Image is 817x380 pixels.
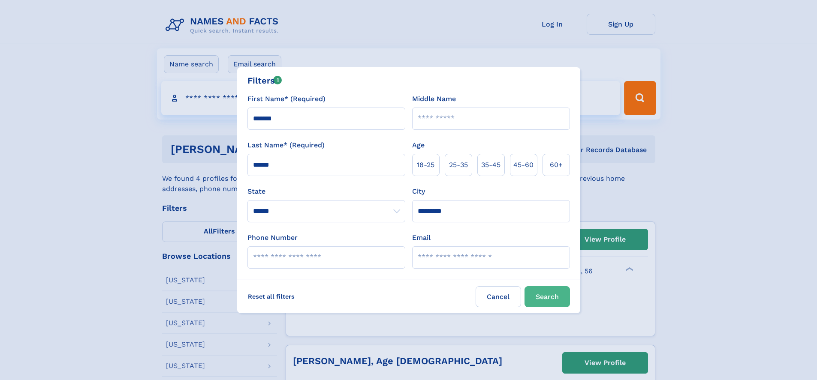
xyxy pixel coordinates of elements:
div: Filters [247,74,282,87]
span: 45‑60 [513,160,534,170]
label: Phone Number [247,233,298,243]
label: Cancel [476,286,521,307]
label: State [247,186,405,197]
label: City [412,186,425,197]
span: 18‑25 [417,160,434,170]
label: Email [412,233,431,243]
label: Middle Name [412,94,456,104]
span: 60+ [550,160,563,170]
span: 35‑45 [481,160,500,170]
label: Reset all filters [242,286,300,307]
span: 25‑35 [449,160,468,170]
label: Last Name* (Required) [247,140,325,150]
button: Search [525,286,570,307]
label: First Name* (Required) [247,94,326,104]
label: Age [412,140,425,150]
